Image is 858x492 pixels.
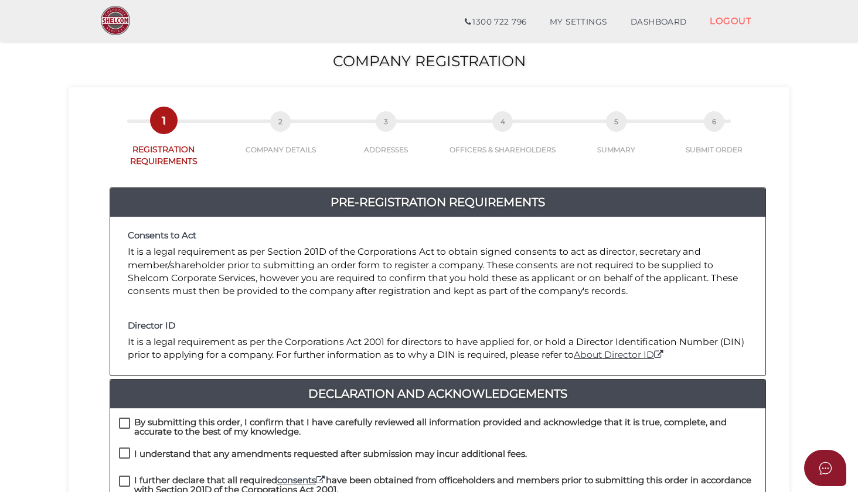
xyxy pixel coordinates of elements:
span: 4 [492,111,513,132]
a: Pre-Registration Requirements [110,193,765,211]
p: It is a legal requirement as per Section 201D of the Corporations Act to obtain signed consents t... [128,245,748,298]
a: About Director ID [574,349,665,360]
a: LOGOUT [698,9,763,33]
span: 5 [606,111,627,132]
span: 2 [270,111,291,132]
button: Open asap [804,450,846,486]
a: 5SUMMARY [566,124,668,155]
span: 6 [704,111,724,132]
p: It is a legal requirement as per the Corporations Act 2001 for directors to have applied for, or ... [128,336,748,362]
a: 3ADDRESSES [332,124,440,155]
a: MY SETTINGS [538,11,619,34]
h4: Director ID [128,321,748,331]
h4: I understand that any amendments requested after submission may incur additional fees. [134,449,527,459]
a: 2COMPANY DETAILS [230,124,332,155]
a: Declaration And Acknowledgements [110,384,765,403]
span: 1 [154,110,174,131]
span: 3 [376,111,396,132]
a: DASHBOARD [619,11,699,34]
h4: By submitting this order, I confirm that I have carefully reviewed all information provided and a... [134,418,757,437]
a: 6SUBMIT ORDER [668,124,760,155]
h4: Consents to Act [128,231,748,241]
a: 1300 722 796 [453,11,538,34]
a: consents [277,474,326,486]
a: 4OFFICERS & SHAREHOLDERS [440,124,566,155]
a: 1REGISTRATION REQUIREMENTS [98,123,230,167]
